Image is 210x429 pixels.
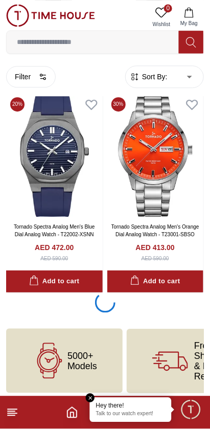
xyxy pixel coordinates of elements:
div: Add to cart [29,276,79,287]
img: Tornado Spectra Analog Men's Orange Dial Analog Watch - T23001-SBSO [107,93,204,217]
span: Wishlist [149,20,174,28]
h4: AED 413.00 [136,242,175,253]
p: Talk to our watch expert! [96,411,166,418]
span: 20 % [10,97,25,111]
div: Add to cart [130,276,180,287]
span: 0 [164,4,172,12]
h4: AED 472.00 [35,242,74,253]
span: Sort By: [140,72,168,82]
button: Add to cart [6,270,103,292]
button: Add to cart [107,270,204,292]
div: AED 590.00 [40,255,68,262]
button: Sort By: [130,72,168,82]
span: My Bag [176,19,202,27]
button: My Bag [174,4,204,30]
span: 5000+ Models [67,351,97,371]
span: 30 % [111,97,126,111]
button: Filter [6,66,56,87]
em: Close tooltip [86,394,95,403]
div: Chat Widget [180,399,202,421]
img: ... [6,4,95,27]
a: Tornado Spectra Analog Men's Blue Dial Analog Watch - T22002-XSNN [14,224,95,237]
a: Tornado Spectra Analog Men's Orange Dial Analog Watch - T23001-SBSO [111,224,199,237]
a: 0Wishlist [149,4,174,30]
a: Home [66,407,78,419]
div: AED 590.00 [142,255,169,262]
div: Hey there! [96,402,166,410]
img: Tornado Spectra Analog Men's Blue Dial Analog Watch - T22002-XSNN [6,93,103,217]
